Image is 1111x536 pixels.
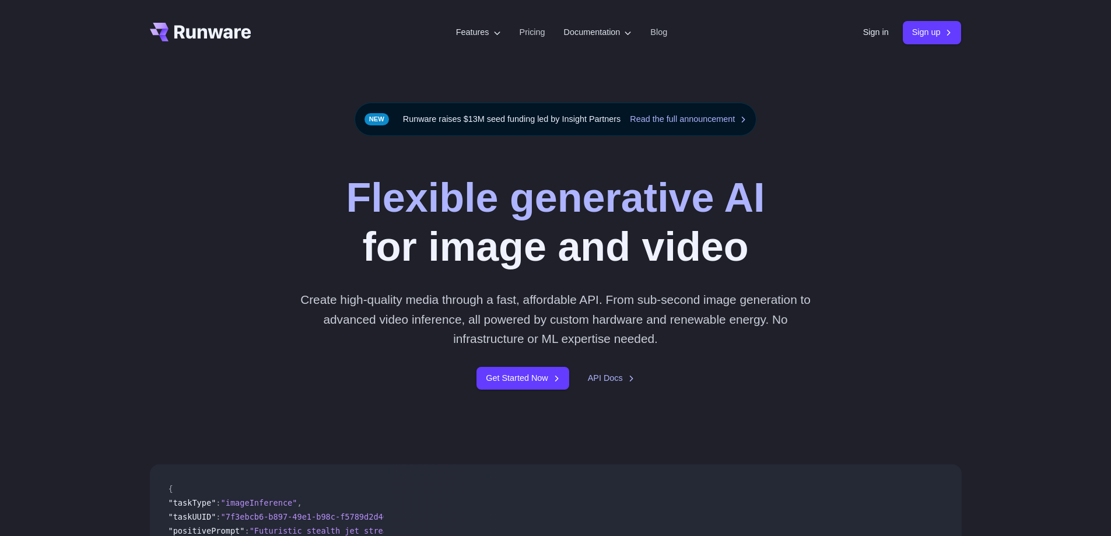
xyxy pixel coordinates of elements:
h1: for image and video [346,173,765,271]
span: , [297,498,302,507]
span: "Futuristic stealth jet streaking through a neon-lit cityscape with glowing purple exhaust" [250,526,684,535]
p: Create high-quality media through a fast, affordable API. From sub-second image generation to adv... [296,290,815,348]
span: : [216,498,220,507]
a: Get Started Now [476,367,569,390]
span: "positivePrompt" [169,526,245,535]
span: "taskUUID" [169,512,216,521]
a: Sign up [903,21,962,44]
label: Features [456,26,501,39]
strong: Flexible generative AI [346,175,765,220]
div: Runware raises $13M seed funding led by Insight Partners [355,103,757,136]
span: : [216,512,220,521]
a: Go to / [150,23,251,41]
label: Documentation [564,26,632,39]
a: Sign in [863,26,889,39]
span: : [244,526,249,535]
span: "imageInference" [221,498,297,507]
a: Pricing [520,26,545,39]
span: "taskType" [169,498,216,507]
span: "7f3ebcb6-b897-49e1-b98c-f5789d2d40d7" [221,512,402,521]
a: API Docs [588,372,635,385]
a: Blog [650,26,667,39]
a: Read the full announcement [630,113,746,126]
span: { [169,484,173,493]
